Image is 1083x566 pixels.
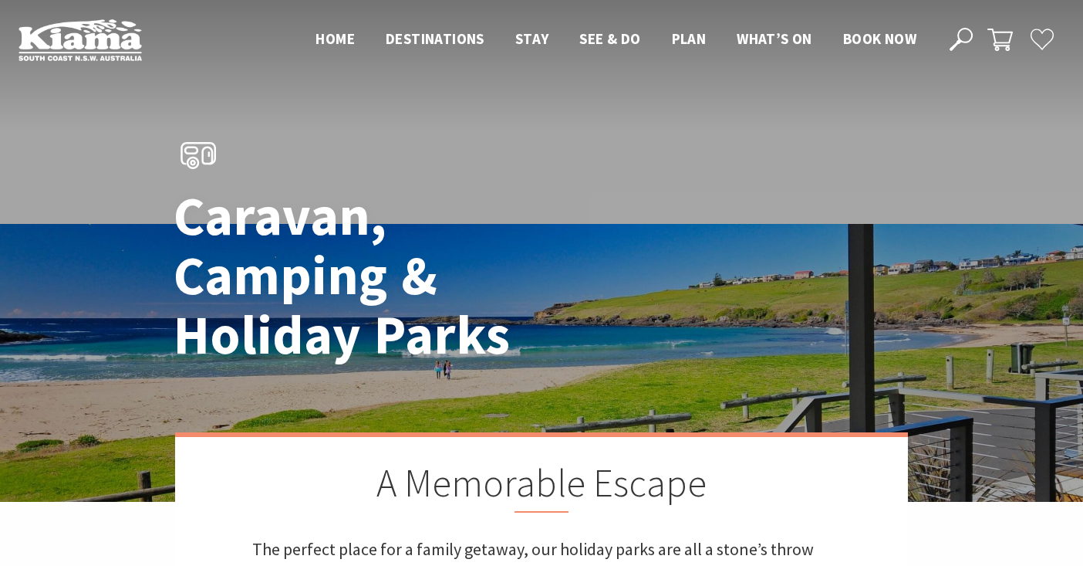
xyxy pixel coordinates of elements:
[737,29,812,48] span: What’s On
[315,29,355,48] span: Home
[19,19,142,61] img: Kiama Logo
[515,29,549,48] span: Stay
[672,29,707,48] span: Plan
[579,29,640,48] span: See & Do
[174,187,609,365] h1: Caravan, Camping & Holiday Parks
[843,29,916,48] span: Book now
[386,29,484,48] span: Destinations
[300,27,932,53] nav: Main Menu
[252,460,831,513] h2: A Memorable Escape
